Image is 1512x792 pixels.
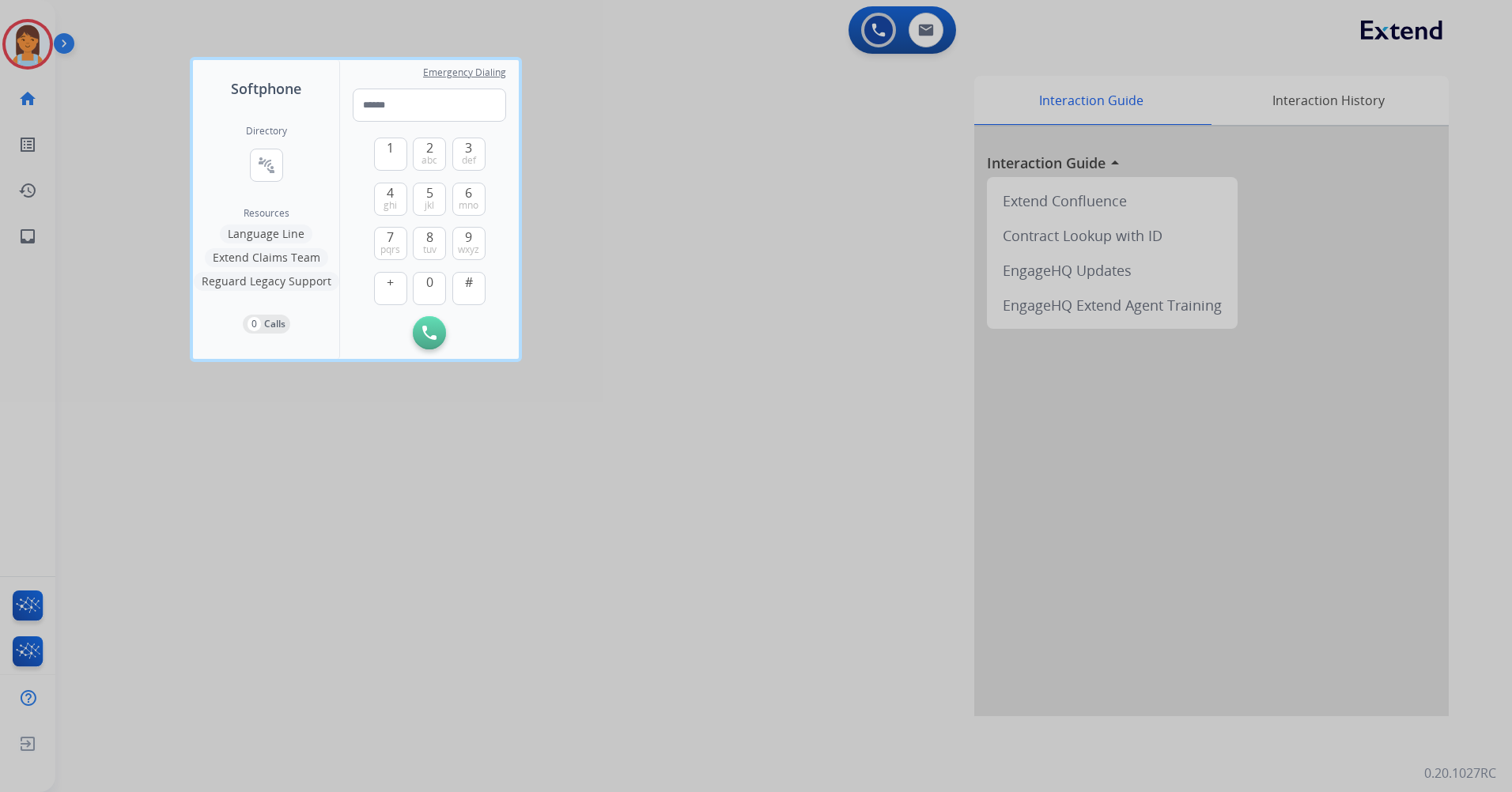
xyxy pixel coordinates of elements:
span: Emergency Dialing [423,66,506,79]
span: mno [459,199,478,212]
button: 0 [413,272,446,305]
span: ghi [384,199,397,212]
span: 4 [387,183,394,202]
span: wxyz [458,243,479,256]
span: jkl [425,199,434,212]
p: Calls [264,317,285,331]
span: abc [421,154,437,167]
span: 3 [465,138,472,157]
button: 3def [452,138,486,171]
p: 0 [248,317,261,331]
button: Extend Claims Team [205,248,328,267]
span: 7 [387,228,394,247]
span: 9 [465,228,472,247]
span: 6 [465,183,472,202]
button: 8tuv [413,227,446,260]
button: + [374,272,407,305]
button: 0Calls [243,315,290,334]
button: 7pqrs [374,227,407,260]
img: call-button [422,326,437,340]
button: 5jkl [413,183,446,216]
span: 8 [426,228,433,247]
mat-icon: connect_without_contact [257,156,276,175]
span: pqrs [380,243,400,256]
span: 1 [387,138,394,157]
button: 9wxyz [452,227,486,260]
button: # [452,272,486,305]
span: 0 [426,273,433,292]
span: # [465,273,473,292]
button: Language Line [220,224,312,243]
span: def [462,154,476,167]
button: 4ghi [374,183,407,216]
button: 2abc [413,138,446,171]
span: 5 [426,183,433,202]
span: 2 [426,138,433,157]
span: tuv [423,243,437,256]
span: Resources [244,207,289,220]
span: Softphone [231,77,301,100]
h2: Directory [246,125,287,138]
button: Reguard Legacy Support [194,272,339,291]
span: + [387,273,394,292]
button: 6mno [452,183,486,216]
button: 1 [374,138,407,171]
p: 0.20.1027RC [1424,764,1496,783]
